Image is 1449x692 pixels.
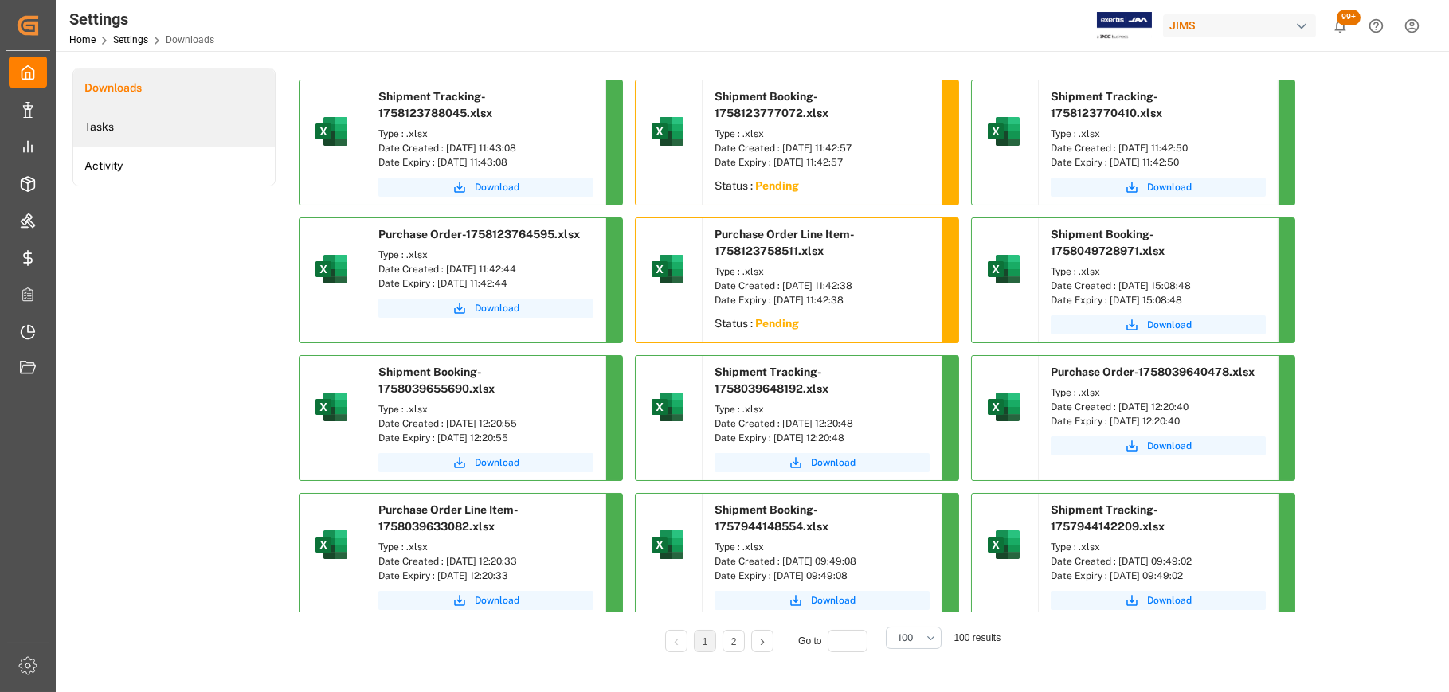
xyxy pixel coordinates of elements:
div: Date Expiry : [DATE] 09:49:08 [715,569,930,583]
button: Download [1051,591,1266,610]
div: Date Created : [DATE] 11:42:38 [715,279,930,293]
span: Download [475,301,519,315]
img: microsoft-excel-2019--v1.png [312,250,351,288]
button: JIMS [1163,10,1322,41]
div: Type : .xlsx [1051,264,1266,279]
div: Date Expiry : [DATE] 11:42:38 [715,293,930,307]
span: 100 results [954,632,1001,643]
span: Download [475,455,519,470]
img: microsoft-excel-2019--v1.png [985,112,1023,151]
button: Download [715,453,930,472]
div: Date Created : [DATE] 11:42:57 [715,141,930,155]
div: Date Created : [DATE] 11:42:44 [378,262,593,276]
button: Download [378,178,593,197]
div: Type : .xlsx [378,248,593,262]
div: Type : .xlsx [378,127,593,141]
span: Shipment Booking-1758039655690.xlsx [378,366,495,395]
img: microsoft-excel-2019--v1.png [648,388,687,426]
span: Download [811,593,856,608]
button: open menu [886,627,942,649]
span: Download [1147,180,1192,194]
div: Date Expiry : [DATE] 12:20:33 [378,569,593,583]
a: Home [69,34,96,45]
div: Settings [69,7,214,31]
div: Type : .xlsx [715,540,930,554]
img: microsoft-excel-2019--v1.png [648,526,687,564]
div: Date Expiry : [DATE] 12:20:40 [1051,414,1266,428]
span: Shipment Tracking-1758123770410.xlsx [1051,90,1162,119]
span: Download [475,180,519,194]
span: Shipment Booking-1758049728971.xlsx [1051,228,1165,257]
img: Exertis%20JAM%20-%20Email%20Logo.jpg_1722504956.jpg [1097,12,1152,40]
a: Download [1051,315,1266,334]
img: microsoft-excel-2019--v1.png [985,526,1023,564]
img: microsoft-excel-2019--v1.png [312,388,351,426]
div: Date Expiry : [DATE] 11:42:57 [715,155,930,170]
div: Date Expiry : [DATE] 11:42:44 [378,276,593,291]
div: Date Expiry : [DATE] 09:49:02 [1051,569,1266,583]
div: Date Created : [DATE] 12:20:48 [715,416,930,431]
span: Purchase Order-1758039640478.xlsx [1051,366,1255,378]
span: Download [1147,593,1192,608]
div: Date Created : [DATE] 11:42:50 [1051,141,1266,155]
a: Settings [113,34,148,45]
div: Type : .xlsx [715,127,930,141]
div: Type : .xlsx [1051,540,1266,554]
div: Date Created : [DATE] 12:20:33 [378,554,593,569]
div: Go to [798,630,874,652]
button: Download [1051,178,1266,197]
a: Download [378,299,593,318]
div: Date Created : [DATE] 11:43:08 [378,141,593,155]
span: Purchase Order-1758123764595.xlsx [378,228,580,240]
img: microsoft-excel-2019--v1.png [648,250,687,288]
div: JIMS [1163,14,1316,37]
div: Date Created : [DATE] 15:08:48 [1051,279,1266,293]
span: 100 [898,631,913,645]
div: Status : [703,311,942,340]
li: Downloads [73,68,275,108]
div: Status : [703,174,942,202]
div: Date Expiry : [DATE] 11:43:08 [378,155,593,170]
div: Type : .xlsx [378,402,593,416]
div: Date Expiry : [DATE] 12:20:48 [715,431,930,445]
div: Date Expiry : [DATE] 12:20:55 [378,431,593,445]
img: microsoft-excel-2019--v1.png [648,112,687,151]
div: Type : .xlsx [715,264,930,279]
li: Previous Page [665,630,687,652]
a: Download [715,591,930,610]
a: Activity [73,147,275,186]
div: Date Created : [DATE] 09:49:02 [1051,554,1266,569]
button: Download [378,453,593,472]
button: Download [378,591,593,610]
span: Shipment Tracking-1757944142209.xlsx [1051,503,1165,533]
span: Shipment Booking-1758123777072.xlsx [715,90,828,119]
div: Type : .xlsx [378,540,593,554]
span: 99+ [1337,10,1361,25]
img: microsoft-excel-2019--v1.png [312,112,351,151]
img: microsoft-excel-2019--v1.png [985,388,1023,426]
span: Download [1147,318,1192,332]
a: Tasks [73,108,275,147]
div: Date Expiry : [DATE] 15:08:48 [1051,293,1266,307]
div: Type : .xlsx [1051,385,1266,400]
div: Type : .xlsx [715,402,930,416]
li: 1 [694,630,716,652]
div: Date Created : [DATE] 09:49:08 [715,554,930,569]
button: Help Center [1358,8,1394,44]
img: microsoft-excel-2019--v1.png [985,250,1023,288]
span: Download [1147,439,1192,453]
div: Date Created : [DATE] 12:20:40 [1051,400,1266,414]
span: Purchase Order Line Item-1758123758511.xlsx [715,228,855,257]
a: 1 [703,636,708,647]
img: microsoft-excel-2019--v1.png [312,526,351,564]
button: Download [1051,436,1266,455]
